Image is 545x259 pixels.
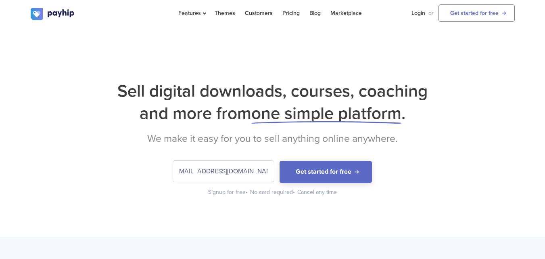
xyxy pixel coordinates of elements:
[293,189,295,196] span: •
[31,8,75,20] img: logo.svg
[246,189,248,196] span: •
[280,161,372,183] button: Get started for free
[401,103,405,124] span: .
[31,133,515,145] h2: We make it easy for you to sell anything online anywhere.
[439,4,515,22] a: Get started for free
[208,188,248,196] div: Signup for free
[31,80,515,124] h1: Sell digital downloads, courses, coaching and more from
[250,188,296,196] div: No card required
[297,188,337,196] div: Cancel any time
[173,161,274,182] input: Enter your email address
[178,10,205,17] span: Features
[251,103,401,124] span: one simple platform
